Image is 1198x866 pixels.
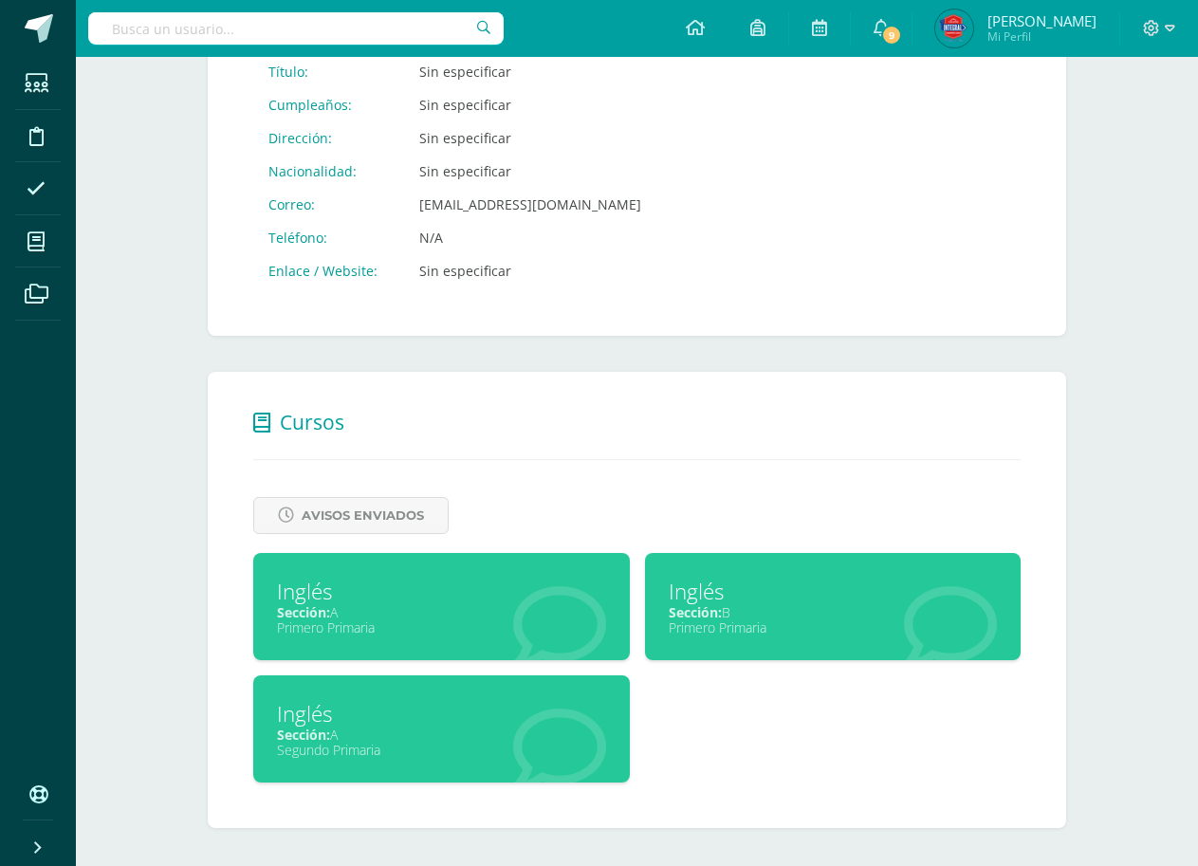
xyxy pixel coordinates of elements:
td: Cumpleaños: [253,88,404,121]
td: Nacionalidad: [253,155,404,188]
td: Sin especificar [404,88,656,121]
span: 9 [881,25,902,46]
div: B [669,603,998,621]
td: [EMAIL_ADDRESS][DOMAIN_NAME] [404,188,656,221]
a: InglésSección:ASegundo Primaria [253,675,630,783]
td: Sin especificar [404,254,656,287]
div: Inglés [277,699,606,728]
input: Busca un usuario... [88,12,504,45]
div: Primero Primaria [669,618,998,636]
td: Correo: [253,188,404,221]
td: Sin especificar [404,121,656,155]
span: Sección: [669,603,722,621]
td: Enlace / Website: [253,254,404,287]
span: Avisos Enviados [302,498,424,533]
a: InglésSección:BPrimero Primaria [645,553,1022,660]
span: Cursos [280,409,344,435]
div: A [277,603,606,621]
div: A [277,726,606,744]
td: Teléfono: [253,221,404,254]
img: 38eaf94feb06c03c893c1ca18696d927.png [935,9,973,47]
div: Primero Primaria [277,618,606,636]
a: InglésSección:APrimero Primaria [253,553,630,660]
td: N/A [404,221,656,254]
div: Inglés [277,577,606,606]
span: [PERSON_NAME] [987,11,1097,30]
span: Mi Perfil [987,28,1097,45]
div: Inglés [669,577,998,606]
span: Sección: [277,726,330,744]
a: Avisos Enviados [253,497,449,534]
td: Título: [253,55,404,88]
div: Segundo Primaria [277,741,606,759]
td: Dirección: [253,121,404,155]
td: Sin especificar [404,155,656,188]
td: Sin especificar [404,55,656,88]
span: Sección: [277,603,330,621]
